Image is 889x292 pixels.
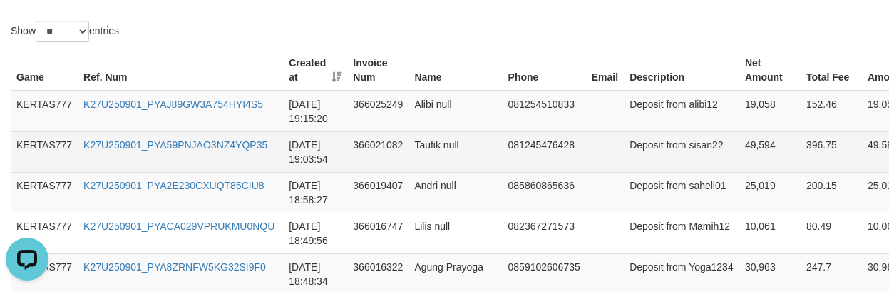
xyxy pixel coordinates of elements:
[739,50,801,91] th: Net Amount
[739,213,801,253] td: 10,061
[347,172,408,213] td: 366019407
[347,91,408,132] td: 366025249
[283,50,347,91] th: Created at: activate to sort column ascending
[739,91,801,132] td: 19,058
[347,131,408,172] td: 366021082
[36,21,89,42] select: Showentries
[624,91,739,132] td: Deposit from alibi12
[801,172,862,213] td: 200.15
[503,172,586,213] td: 085860865636
[739,172,801,213] td: 25,019
[503,50,586,91] th: Phone
[586,50,624,91] th: Email
[624,50,739,91] th: Description
[283,91,347,132] td: [DATE] 19:15:20
[347,213,408,253] td: 366016747
[83,139,267,151] a: K27U250901_PYA59PNJAO3NZ4YQP35
[83,221,274,232] a: K27U250901_PYACA029VPRUKMU0NQU
[801,131,862,172] td: 396.75
[408,213,502,253] td: Lilis null
[11,91,78,132] td: KERTAS777
[624,172,739,213] td: Deposit from saheli01
[11,172,78,213] td: KERTAS777
[11,21,119,42] label: Show entries
[408,131,502,172] td: Taufik null
[503,213,586,253] td: 082367271573
[408,50,502,91] th: Name
[11,50,78,91] th: Game
[347,50,408,91] th: Invoice Num
[83,261,266,273] a: K27U250901_PYA8ZRNFW5KG32SI9F0
[78,50,283,91] th: Ref. Num
[503,131,586,172] td: 081245476428
[801,213,862,253] td: 80.49
[283,131,347,172] td: [DATE] 19:03:54
[11,213,78,253] td: KERTAS777
[6,6,48,49] button: Open LiveChat chat widget
[83,99,263,110] a: K27U250901_PYAJ89GW3A754HYI4S5
[624,131,739,172] td: Deposit from sisan22
[408,91,502,132] td: Alibi null
[801,50,862,91] th: Total Fee
[801,91,862,132] td: 152.46
[283,213,347,253] td: [DATE] 18:49:56
[283,172,347,213] td: [DATE] 18:58:27
[408,172,502,213] td: Andri null
[624,213,739,253] td: Deposit from Mamih12
[11,131,78,172] td: KERTAS777
[503,91,586,132] td: 081254510833
[83,180,264,191] a: K27U250901_PYA2E230CXUQT85CIU8
[739,131,801,172] td: 49,594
